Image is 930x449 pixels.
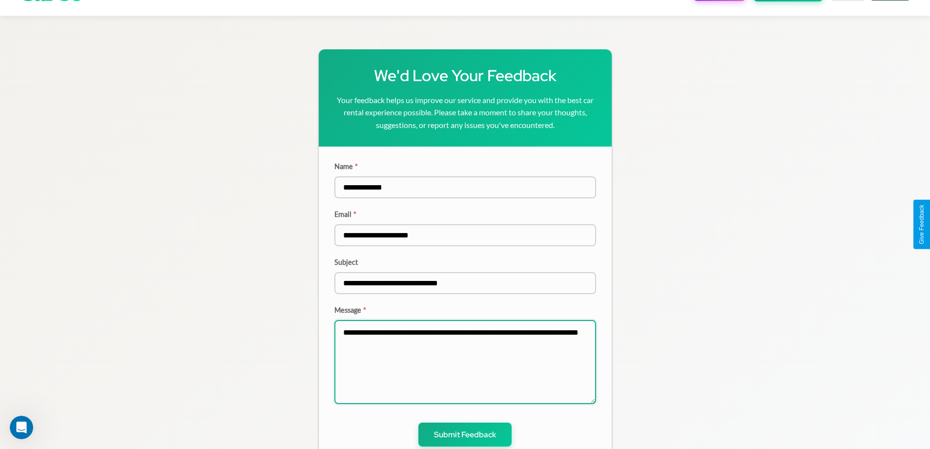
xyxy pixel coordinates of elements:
[918,205,925,244] div: Give Feedback
[334,258,596,266] label: Subject
[334,162,596,171] label: Name
[334,65,596,86] h1: We'd Love Your Feedback
[334,94,596,131] p: Your feedback helps us improve our service and provide you with the best car rental experience po...
[418,423,512,447] button: Submit Feedback
[334,210,596,218] label: Email
[10,416,33,439] iframe: Intercom live chat
[334,306,596,314] label: Message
